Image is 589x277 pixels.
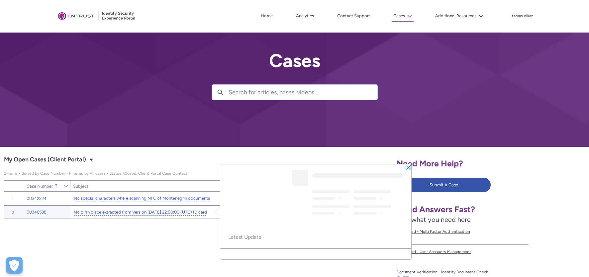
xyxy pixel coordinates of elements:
button: Close [406,165,411,170]
span: Dashboard - User Accounts Management [397,249,529,255]
a: Analytics, opens in new tab [294,11,316,21]
table: My Open Cases (Client Portal) [4,192,382,219]
button: Select a List View: Cases [87,155,95,163]
button: Cases [392,11,414,22]
a: No birth place extracted from Version [DATE] 22:00:00 (UTC) ID card [74,209,207,216]
span: Latest Update [228,234,403,240]
span: My Open Cases (Client Portal) [4,154,86,165]
h1: Need Answers Fast? [397,204,529,215]
span: Case Number [27,184,53,189]
div: Cookie Preferences [6,257,23,274]
input: Search for articles, cases, videos... [229,85,377,100]
span: Need More Help? [397,158,463,168]
p: tamas.elkan [512,14,534,19]
a: No special characters where scanning NFC of Montenegrin documents [74,195,210,202]
button: Open Preferences [6,257,23,274]
button: User Profile tamas.elkan [512,12,534,19]
button: Submit A Case [397,178,491,192]
button: Additional Resources [434,11,485,21]
a: Home [259,11,274,21]
a: 00342224 [27,195,47,202]
button: Search [212,85,229,100]
a: 00346538 [27,209,47,216]
a: Contact Support [336,11,372,21]
span: Find what you need here [397,216,471,224]
span: My Open Cases (Client Portal) [4,171,187,176]
h2: Cases [212,50,378,71]
span: Document Verification - Identity Document Check [397,269,529,275]
span: Dashboard - Multi Factor Authentication [397,229,529,234]
header: Highlights panel header [220,164,411,226]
